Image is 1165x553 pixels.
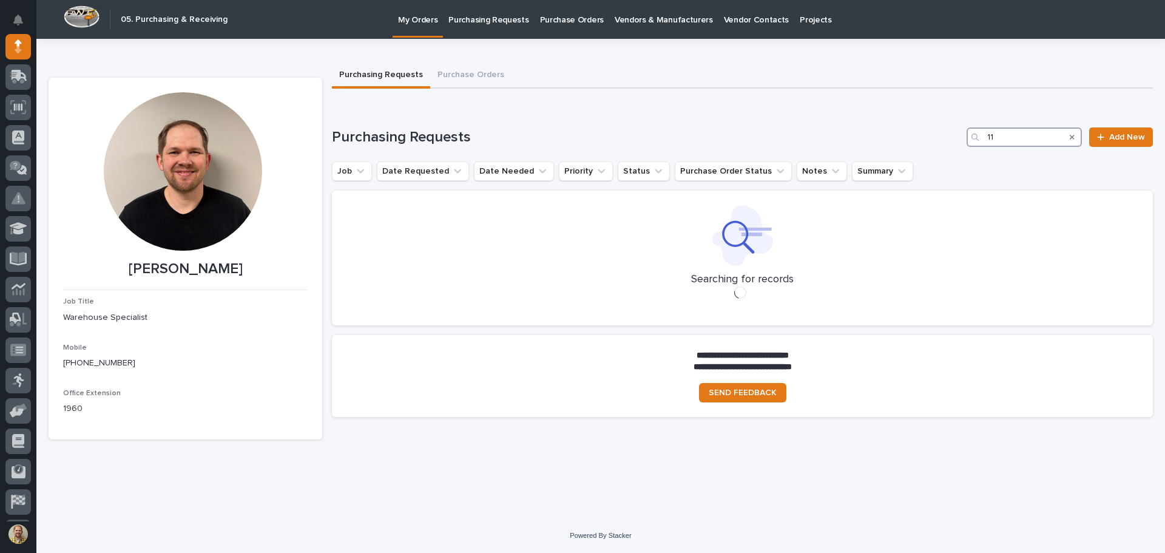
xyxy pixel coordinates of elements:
a: SEND FEEDBACK [699,383,786,402]
button: Purchase Order Status [675,161,792,181]
button: Date Needed [474,161,554,181]
button: Summary [852,161,913,181]
button: Priority [559,161,613,181]
div: Notifications [15,15,31,34]
a: [PHONE_NUMBER] [63,359,135,367]
h2: 05. Purchasing & Receiving [121,15,228,25]
button: Date Requested [377,161,469,181]
button: users-avatar [5,521,31,547]
p: Warehouse Specialist [63,311,308,324]
span: Job Title [63,298,94,305]
span: SEND FEEDBACK [709,388,777,397]
button: Purchase Orders [430,63,512,89]
p: [PERSON_NAME] [63,260,308,278]
button: Purchasing Requests [332,63,430,89]
button: Notes [797,161,847,181]
span: Office Extension [63,390,121,397]
p: Searching for records [691,273,794,287]
img: Workspace Logo [64,5,100,28]
button: Notifications [5,7,31,33]
button: Job [332,161,372,181]
a: Add New [1089,127,1153,147]
p: 1960 [63,402,308,415]
span: Mobile [63,344,87,351]
span: Add New [1109,133,1145,141]
input: Search [967,127,1082,147]
button: Status [618,161,670,181]
h1: Purchasing Requests [332,129,962,146]
a: Powered By Stacker [570,532,631,539]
